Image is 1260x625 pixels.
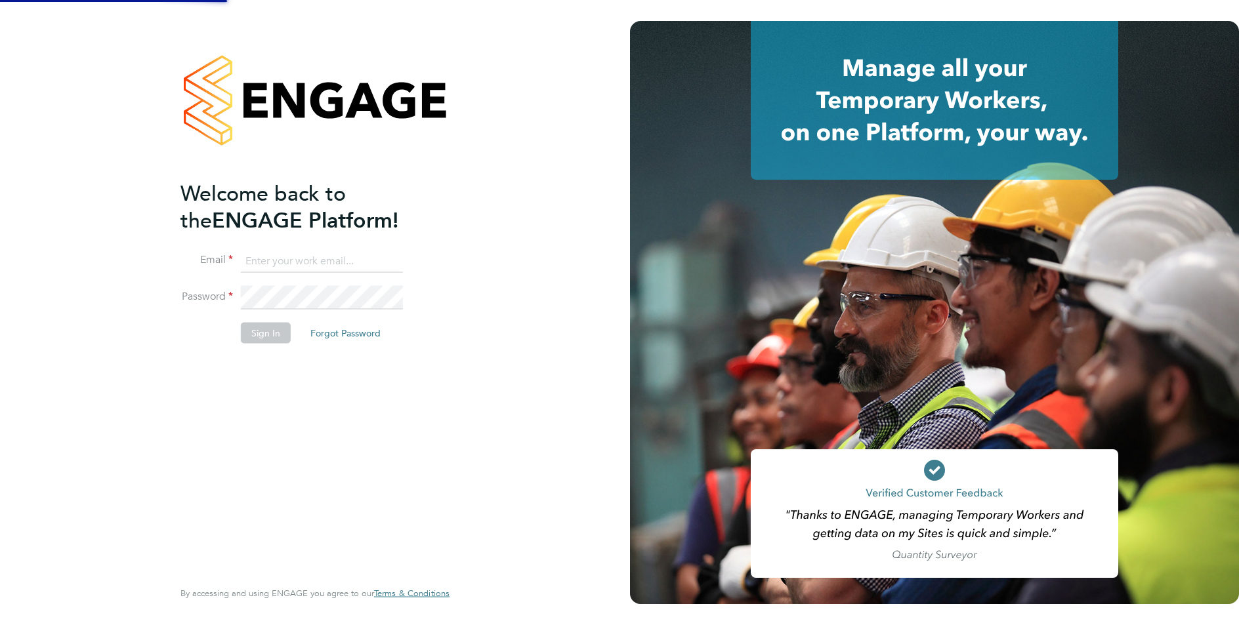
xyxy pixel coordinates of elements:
button: Forgot Password [300,323,391,344]
input: Enter your work email... [241,249,403,273]
span: Terms & Conditions [374,588,450,599]
label: Email [180,253,233,267]
h2: ENGAGE Platform! [180,180,436,233]
span: Welcome back to the [180,180,346,233]
button: Sign In [241,323,291,344]
span: By accessing and using ENGAGE you agree to our [180,588,450,599]
a: Terms & Conditions [374,588,450,599]
label: Password [180,290,233,304]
